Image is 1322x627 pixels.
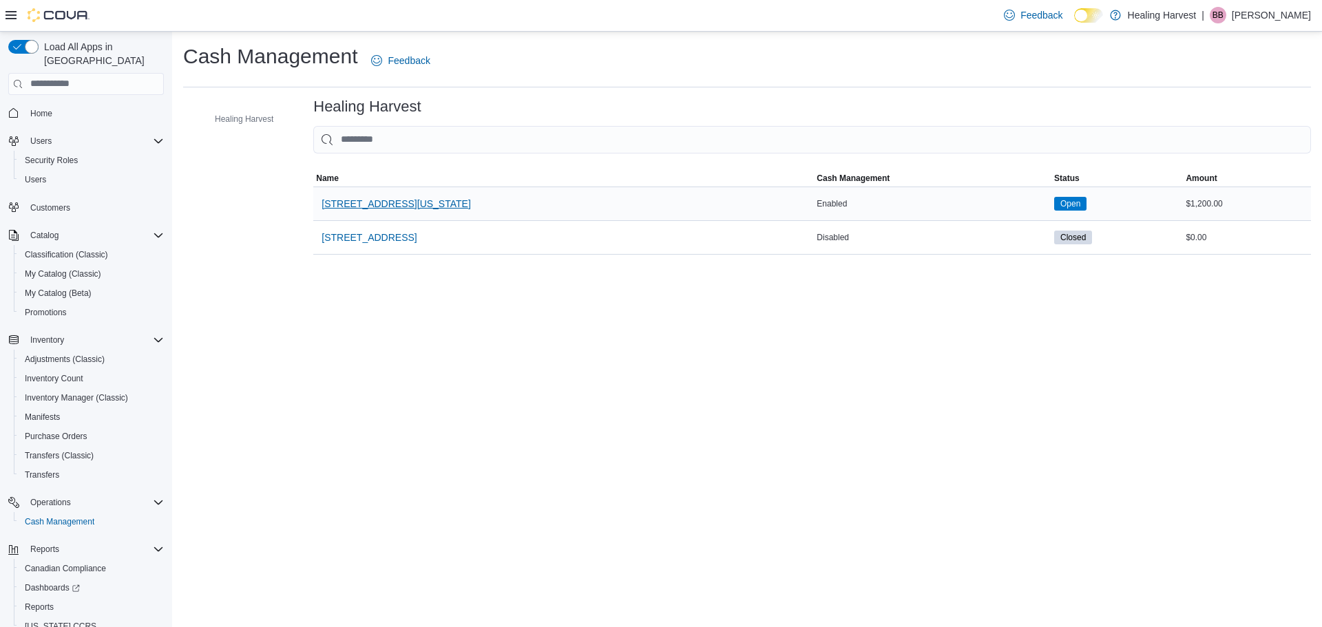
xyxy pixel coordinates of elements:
[316,190,476,217] button: [STREET_ADDRESS][US_STATE]
[25,541,65,557] button: Reports
[30,334,64,346] span: Inventory
[19,390,134,406] a: Inventory Manager (Classic)
[19,351,110,368] a: Adjustments (Classic)
[14,245,169,264] button: Classification (Classic)
[25,133,57,149] button: Users
[1213,7,1224,23] span: BB
[14,559,169,578] button: Canadian Compliance
[313,98,421,115] h3: Healing Harvest
[313,170,814,187] button: Name
[14,446,169,465] button: Transfers (Classic)
[25,332,70,348] button: Inventory
[14,597,169,617] button: Reports
[1051,170,1183,187] button: Status
[817,173,890,184] span: Cash Management
[19,467,65,483] a: Transfers
[25,227,64,244] button: Catalog
[30,230,59,241] span: Catalog
[25,469,59,480] span: Transfers
[19,152,83,169] a: Security Roles
[1060,198,1080,210] span: Open
[1060,231,1086,244] span: Closed
[14,407,169,427] button: Manifests
[366,47,435,74] a: Feedback
[25,105,164,122] span: Home
[25,268,101,279] span: My Catalog (Classic)
[19,467,164,483] span: Transfers
[14,170,169,189] button: Users
[313,126,1311,153] input: This is a search bar. As you type, the results lower in the page will automatically filter.
[1128,7,1197,23] p: Healing Harvest
[19,285,97,301] a: My Catalog (Beta)
[30,108,52,119] span: Home
[1074,8,1103,23] input: Dark Mode
[19,370,89,387] a: Inventory Count
[25,494,76,511] button: Operations
[30,136,52,147] span: Users
[1183,195,1311,212] div: $1,200.00
[30,202,70,213] span: Customers
[3,131,169,151] button: Users
[3,226,169,245] button: Catalog
[3,330,169,350] button: Inventory
[814,170,1051,187] button: Cash Management
[19,447,99,464] a: Transfers (Classic)
[25,412,60,423] span: Manifests
[25,494,164,511] span: Operations
[19,580,85,596] a: Dashboards
[19,447,164,464] span: Transfers (Classic)
[19,266,164,282] span: My Catalog (Classic)
[1054,173,1080,184] span: Status
[19,171,52,188] a: Users
[25,199,164,216] span: Customers
[19,304,164,321] span: Promotions
[14,303,169,322] button: Promotions
[998,1,1068,29] a: Feedback
[19,152,164,169] span: Security Roles
[19,409,65,425] a: Manifests
[19,246,114,263] a: Classification (Classic)
[1183,229,1311,246] div: $0.00
[19,304,72,321] a: Promotions
[196,111,279,127] button: Healing Harvest
[19,266,107,282] a: My Catalog (Classic)
[25,155,78,166] span: Security Roles
[25,516,94,527] span: Cash Management
[1232,7,1311,23] p: [PERSON_NAME]
[14,427,169,446] button: Purchase Orders
[25,200,76,216] a: Customers
[215,114,273,125] span: Healing Harvest
[1210,7,1226,23] div: Brittany Brown
[19,370,164,387] span: Inventory Count
[322,197,471,211] span: [STREET_ADDRESS][US_STATE]
[316,173,339,184] span: Name
[19,285,164,301] span: My Catalog (Beta)
[25,227,164,244] span: Catalog
[1020,8,1062,22] span: Feedback
[3,103,169,123] button: Home
[1054,197,1087,211] span: Open
[25,174,46,185] span: Users
[14,369,169,388] button: Inventory Count
[25,431,87,442] span: Purchase Orders
[19,171,164,188] span: Users
[25,105,58,122] a: Home
[30,544,59,555] span: Reports
[183,43,357,70] h1: Cash Management
[814,195,1051,212] div: Enabled
[25,354,105,365] span: Adjustments (Classic)
[19,513,100,530] a: Cash Management
[19,599,59,615] a: Reports
[25,307,67,318] span: Promotions
[14,284,169,303] button: My Catalog (Beta)
[19,428,164,445] span: Purchase Orders
[1054,231,1092,244] span: Closed
[25,450,94,461] span: Transfers (Classic)
[3,198,169,217] button: Customers
[19,513,164,530] span: Cash Management
[814,229,1051,246] div: Disabled
[388,54,430,67] span: Feedback
[316,224,422,251] button: [STREET_ADDRESS]
[30,497,71,508] span: Operations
